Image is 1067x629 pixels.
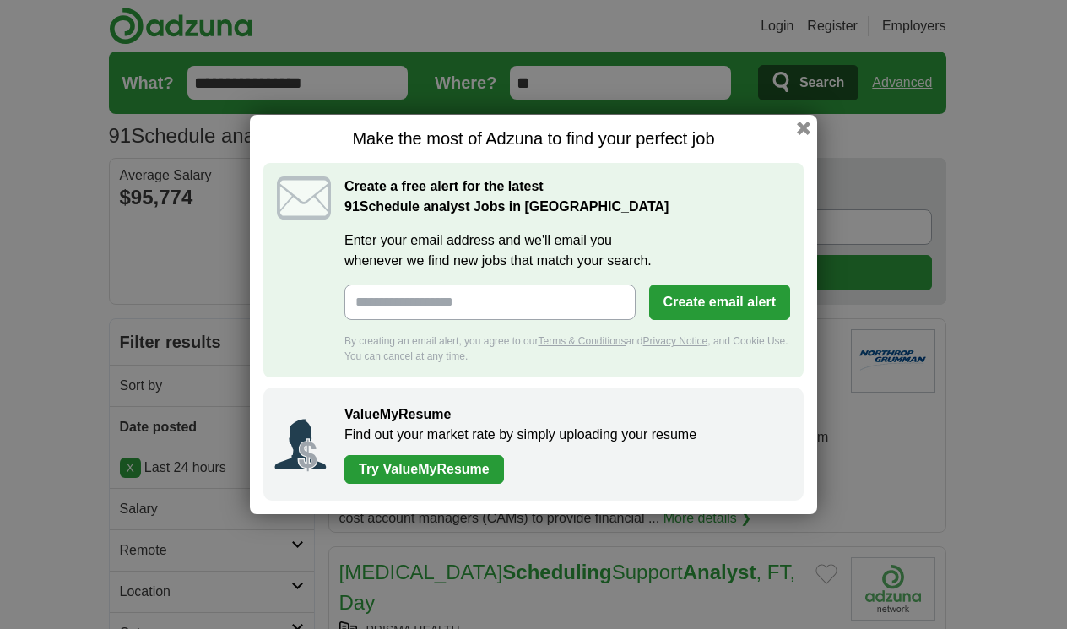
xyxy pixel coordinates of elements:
[344,333,790,364] div: By creating an email alert, you agree to our and , and Cookie Use. You can cancel at any time.
[263,128,804,149] h1: Make the most of Adzuna to find your perfect job
[344,197,360,217] span: 91
[344,176,790,217] h2: Create a free alert for the latest
[538,335,626,347] a: Terms & Conditions
[649,285,790,320] button: Create email alert
[344,425,787,445] p: Find out your market rate by simply uploading your resume
[344,404,787,425] h2: ValueMyResume
[643,335,708,347] a: Privacy Notice
[344,455,504,484] a: Try ValueMyResume
[344,199,669,214] strong: Schedule analyst Jobs in [GEOGRAPHIC_DATA]
[277,176,331,220] img: icon_email.svg
[344,230,790,271] label: Enter your email address and we'll email you whenever we find new jobs that match your search.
